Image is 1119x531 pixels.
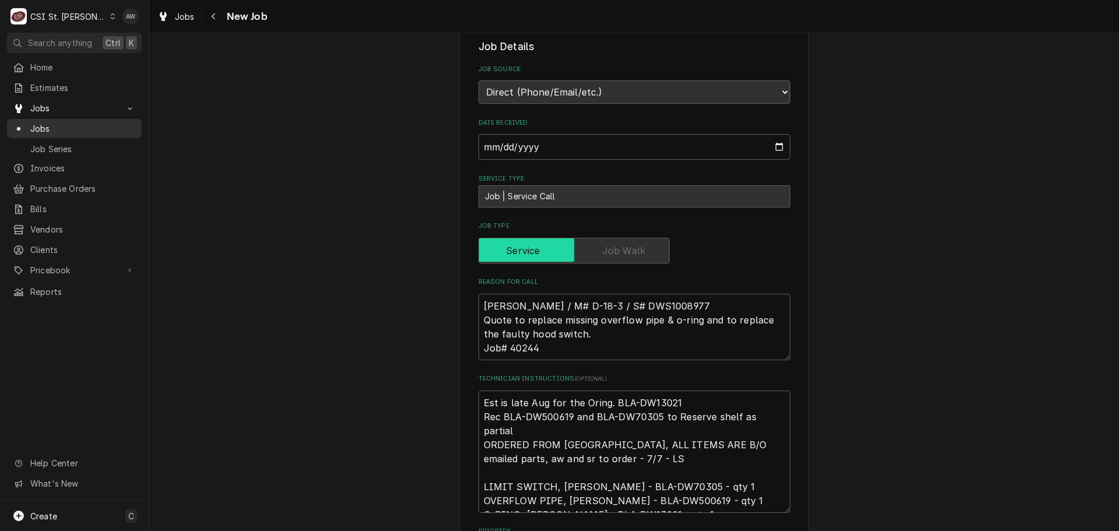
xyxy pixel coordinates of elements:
[478,65,790,74] label: Job Source
[122,8,139,24] div: Alexandria Wilp's Avatar
[7,179,142,198] a: Purchase Orders
[30,264,118,276] span: Pricebook
[478,174,790,208] div: Service Type
[105,37,121,49] span: Ctrl
[30,477,135,490] span: What's New
[478,118,790,128] label: Date Received
[7,78,142,97] a: Estimates
[30,61,136,73] span: Home
[10,8,27,24] div: CSI St. Louis's Avatar
[30,82,136,94] span: Estimates
[478,39,790,54] legend: Job Details
[7,220,142,239] a: Vendors
[478,374,790,384] label: Technician Instructions
[30,122,136,135] span: Jobs
[30,162,136,174] span: Invoices
[478,221,790,231] label: Job Type
[478,134,790,160] input: yyyy-mm-dd
[7,240,142,259] a: Clients
[7,139,142,159] a: Job Series
[7,261,142,280] a: Go to Pricebook
[7,58,142,77] a: Home
[30,244,136,256] span: Clients
[28,37,92,49] span: Search anything
[478,238,790,263] div: Service
[478,277,790,287] label: Reason For Call
[478,391,790,513] textarea: Est is late Aug for the Oring. BLA-DW13021 Rec BLA-DW500619 and BLA-DW70305 to Reserve shelf as p...
[7,453,142,473] a: Go to Help Center
[478,277,790,360] div: Reason For Call
[30,511,57,521] span: Create
[10,8,27,24] div: C
[30,10,106,23] div: CSI St. [PERSON_NAME]
[30,223,136,235] span: Vendors
[478,374,790,512] div: Technician Instructions
[30,203,136,215] span: Bills
[205,7,223,26] button: Navigate back
[30,143,136,155] span: Job Series
[478,118,790,160] div: Date Received
[30,102,118,114] span: Jobs
[122,8,139,24] div: AW
[223,9,268,24] span: New Job
[7,474,142,493] a: Go to What's New
[7,119,142,138] a: Jobs
[30,182,136,195] span: Purchase Orders
[175,10,195,23] span: Jobs
[478,174,790,184] label: Service Type
[7,199,142,219] a: Bills
[478,221,790,263] div: Job Type
[30,457,135,469] span: Help Center
[574,375,607,382] span: ( optional )
[7,99,142,118] a: Go to Jobs
[478,65,790,104] div: Job Source
[128,510,134,522] span: C
[7,33,142,53] button: Search anythingCtrlK
[153,7,199,26] a: Jobs
[7,159,142,178] a: Invoices
[478,185,790,208] div: Job | Service Call
[30,286,136,298] span: Reports
[129,37,134,49] span: K
[7,282,142,301] a: Reports
[478,294,790,360] textarea: [PERSON_NAME] / M# D-18-3 / S# DWS1008977 Quote to replace missing overflow pipe & o-ring and to ...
